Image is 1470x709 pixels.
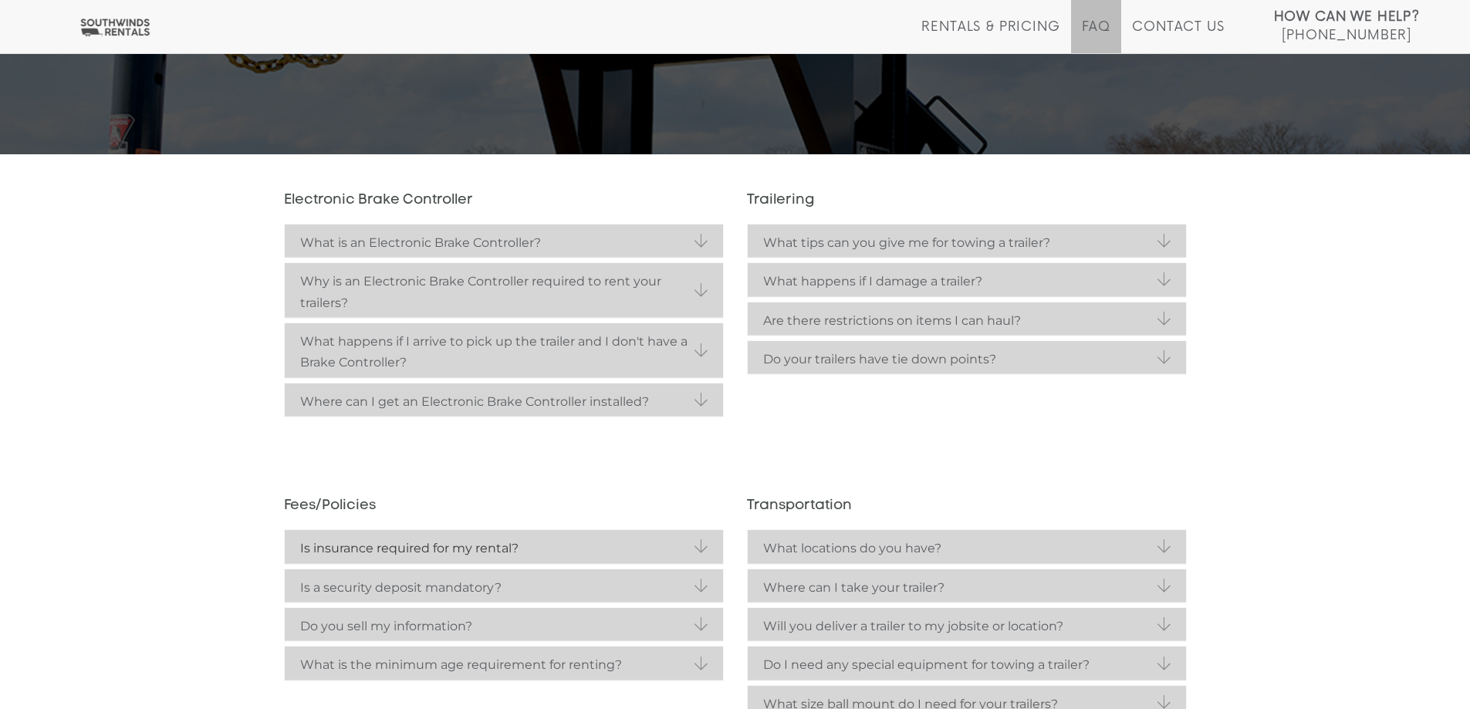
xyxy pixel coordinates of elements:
h3: Electronic Brake Controller [284,193,724,208]
a: Is a security deposit mandatory? [285,569,723,603]
a: Are there restrictions on items I can haul? [748,302,1186,336]
a: Why is an Electronic Brake Controller required to rent your trailers? [285,263,723,318]
a: Do I need any special equipment for towing a trailer? [748,647,1186,680]
a: What is an Electronic Brake Controller? [285,225,723,258]
a: How Can We Help? [PHONE_NUMBER] [1274,8,1420,42]
strong: Do I need any special equipment for towing a trailer? [763,654,1171,675]
a: Will you deliver a trailer to my jobsite or location? [748,608,1186,641]
a: What locations do you have? [748,530,1186,563]
a: What happens if I damage a trailer? [748,263,1186,296]
a: What is the minimum age requirement for renting? [285,647,723,680]
strong: Is a security deposit mandatory? [300,577,708,598]
h3: Transportation [747,498,1187,514]
strong: Will you deliver a trailer to my jobsite or location? [763,616,1171,636]
a: FAQ [1082,19,1111,53]
strong: Do your trailers have tie down points? [763,349,1171,370]
strong: What happens if I damage a trailer? [763,271,1171,292]
img: Southwinds Rentals Logo [77,18,153,37]
a: Do your trailers have tie down points? [748,341,1186,374]
a: Do you sell my information? [285,608,723,641]
strong: What is an Electronic Brake Controller? [300,232,708,253]
a: Is insurance required for my rental? [285,530,723,563]
strong: How Can We Help? [1274,9,1420,25]
strong: Where can I get an Electronic Brake Controller installed? [300,391,708,412]
strong: Why is an Electronic Brake Controller required to rent your trailers? [300,271,708,313]
strong: What happens if I arrive to pick up the trailer and I don't have a Brake Controller? [300,331,708,373]
strong: Is insurance required for my rental? [300,538,708,559]
strong: Where can I take your trailer? [763,577,1171,598]
strong: What tips can you give me for towing a trailer? [763,232,1171,253]
strong: What is the minimum age requirement for renting? [300,654,708,675]
a: Where can I get an Electronic Brake Controller installed? [285,383,723,417]
strong: Do you sell my information? [300,616,708,636]
a: What tips can you give me for towing a trailer? [748,225,1186,258]
h3: Fees/Policies [284,498,724,514]
a: What happens if I arrive to pick up the trailer and I don't have a Brake Controller? [285,323,723,378]
h3: Trailering [747,193,1187,208]
a: Where can I take your trailer? [748,569,1186,603]
span: [PHONE_NUMBER] [1282,28,1411,43]
a: Rentals & Pricing [921,19,1059,53]
a: Contact Us [1132,19,1224,53]
strong: What locations do you have? [763,538,1171,559]
strong: Are there restrictions on items I can haul? [763,310,1171,331]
